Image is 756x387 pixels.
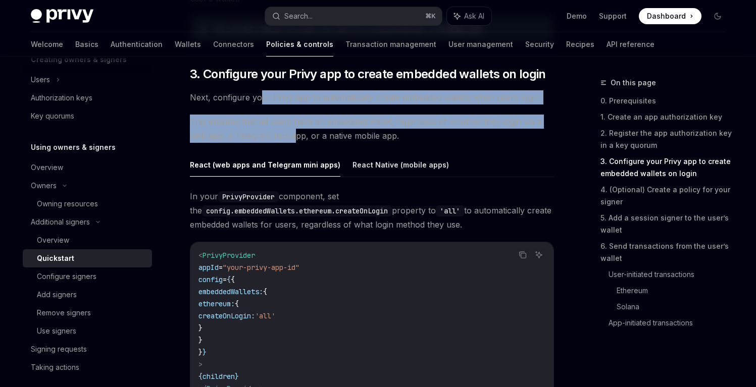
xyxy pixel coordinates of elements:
a: Security [525,32,554,57]
a: 5. Add a session signer to the user’s wallet [600,210,734,238]
a: User-initiated transactions [609,266,734,283]
a: 3. Configure your Privy app to create embedded wallets on login [600,153,734,182]
a: 0. Prerequisites [600,93,734,109]
a: Ethereum [617,283,734,299]
a: Quickstart [23,249,152,267]
a: Wallets [175,32,201,57]
a: Overview [23,158,152,177]
a: Solana [617,299,734,315]
div: Overview [37,234,69,246]
span: { [231,275,235,284]
code: 'all' [436,205,464,216]
span: createOnLogin: [198,311,255,320]
a: 4. (Optional) Create a policy for your signer [600,182,734,210]
a: Dashboard [639,8,701,24]
div: Additional signers [31,216,90,228]
span: Ask AI [464,11,484,21]
a: Support [599,11,627,21]
span: "your-privy-app-id" [223,263,299,272]
a: Owning resources [23,195,152,213]
div: Search... [284,10,313,22]
div: Taking actions [31,361,79,373]
div: Owning resources [37,198,98,210]
span: Dashboard [647,11,686,21]
div: Signing requests [31,343,87,355]
button: Search...⌘K [265,7,442,25]
span: = [223,275,227,284]
span: { [235,299,239,308]
span: } [198,348,203,357]
a: Recipes [566,32,594,57]
div: Owners [31,180,57,192]
div: Quickstart [37,252,74,264]
a: Authorization keys [23,89,152,107]
span: } [198,336,203,345]
a: Remove signers [23,304,152,322]
span: } [198,323,203,333]
a: Key quorums [23,107,152,125]
button: React Native (mobile apps) [352,153,449,177]
a: Add signers [23,286,152,304]
code: PrivyProvider [218,191,279,202]
span: } [203,348,207,357]
span: > [198,360,203,369]
a: Connectors [213,32,254,57]
a: Taking actions [23,358,152,376]
a: 2. Register the app authorization key in a key quorum [600,125,734,153]
code: config.embeddedWallets.ethereum.createOnLogin [202,205,392,216]
a: API reference [607,32,654,57]
span: config [198,275,223,284]
a: App-initiated transactions [609,315,734,331]
a: 1. Create an app authorization key [600,109,734,125]
a: 6. Send transactions from the user’s wallet [600,238,734,266]
div: Users [31,74,50,86]
span: Next, configure your Privy app to automatically create embedded wallets when users login. [190,90,554,104]
span: PrivyProvider [203,251,255,260]
div: Configure signers [37,270,96,283]
div: Remove signers [37,307,91,319]
div: Key quorums [31,110,74,122]
h5: Using owners & signers [31,141,116,153]
div: Overview [31,161,63,174]
a: Demo [567,11,587,21]
span: { [227,275,231,284]
span: = [219,263,223,272]
span: In your component, set the property to to automatically create embedded wallets for users, regard... [190,189,554,232]
img: dark logo [31,9,93,23]
div: Use signers [37,325,76,337]
a: Authentication [111,32,163,57]
a: Use signers [23,322,152,340]
a: Configure signers [23,267,152,286]
span: } [235,372,239,381]
span: appId [198,263,219,272]
a: Overview [23,231,152,249]
span: { [198,372,203,381]
button: React (web apps and Telegram mini apps) [190,153,340,177]
span: On this page [611,77,656,89]
div: Add signers [37,289,77,301]
button: Copy the contents from the code block [516,248,529,261]
span: { [263,287,267,296]
a: Policies & controls [266,32,333,57]
span: < [198,251,203,260]
button: Ask AI [447,7,491,25]
span: 'all' [255,311,275,320]
a: Basics [75,32,98,57]
span: 3. Configure your Privy app to create embedded wallets on login [190,66,546,82]
a: Signing requests [23,340,152,358]
div: Authorization keys [31,92,92,104]
span: children [203,372,235,381]
a: Welcome [31,32,63,57]
button: Ask AI [532,248,545,261]
span: ethereum: [198,299,235,308]
button: Toggle dark mode [710,8,726,24]
span: ⌘ K [425,12,436,20]
span: This ensures that all users have an embedded wallet, regardless of whether they login via a web a... [190,115,554,143]
a: User management [448,32,513,57]
a: Transaction management [345,32,436,57]
span: embeddedWallets: [198,287,263,296]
